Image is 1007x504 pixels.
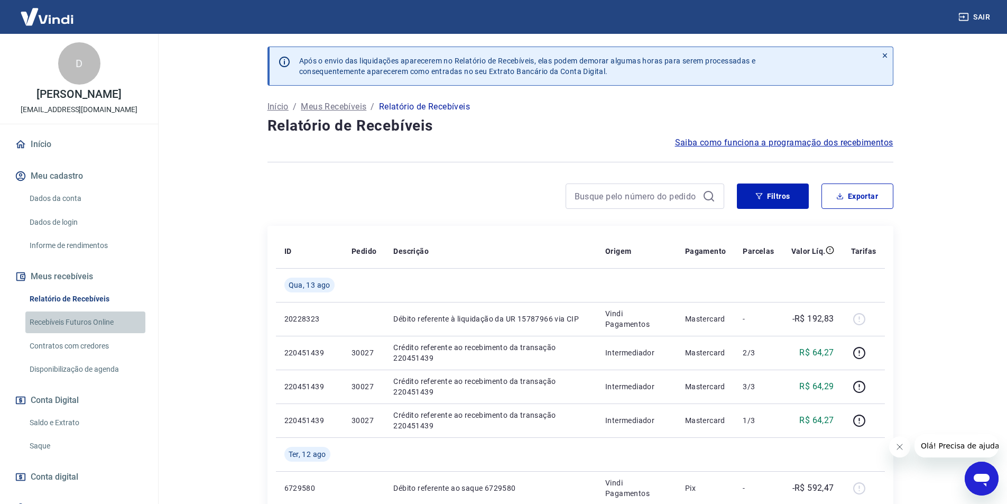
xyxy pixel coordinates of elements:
[685,415,726,426] p: Mastercard
[25,435,145,457] a: Saque
[352,381,376,392] p: 30027
[13,265,145,288] button: Meus recebíveis
[851,246,876,256] p: Tarifas
[605,308,668,329] p: Vindi Pagamentos
[393,410,588,431] p: Crédito referente ao recebimento da transação 220451439
[393,314,588,324] p: Débito referente à liquidação da UR 15787966 via CIP
[956,7,994,27] button: Sair
[737,184,809,209] button: Filtros
[289,449,326,460] span: Ter, 12 ago
[685,246,726,256] p: Pagamento
[289,280,330,290] span: Qua, 13 ago
[685,347,726,358] p: Mastercard
[267,115,893,136] h4: Relatório de Recebíveis
[293,100,297,113] p: /
[284,347,335,358] p: 220451439
[799,346,834,359] p: R$ 64,27
[299,56,756,77] p: Após o envio das liquidações aparecerem no Relatório de Recebíveis, elas podem demorar algumas ho...
[743,381,774,392] p: 3/3
[605,246,631,256] p: Origem
[799,414,834,427] p: R$ 64,27
[6,7,89,16] span: Olá! Precisa de ajuda?
[675,136,893,149] a: Saiba como funciona a programação dos recebimentos
[25,235,145,256] a: Informe de rendimentos
[393,342,588,363] p: Crédito referente ao recebimento da transação 220451439
[685,483,726,493] p: Pix
[792,313,834,325] p: -R$ 192,83
[284,381,335,392] p: 220451439
[301,100,366,113] a: Meus Recebíveis
[685,381,726,392] p: Mastercard
[31,470,78,484] span: Conta digital
[25,335,145,357] a: Contratos com credores
[21,104,137,115] p: [EMAIL_ADDRESS][DOMAIN_NAME]
[799,380,834,393] p: R$ 64,29
[685,314,726,324] p: Mastercard
[25,359,145,380] a: Disponibilização de agenda
[13,389,145,412] button: Conta Digital
[914,434,999,457] iframe: Mensagem da empresa
[25,412,145,434] a: Saldo e Extrato
[58,42,100,85] div: D
[267,100,289,113] a: Início
[379,100,470,113] p: Relatório de Recebíveis
[965,462,999,496] iframe: Botão para abrir a janela de mensagens
[605,415,668,426] p: Intermediador
[743,246,774,256] p: Parcelas
[743,347,774,358] p: 2/3
[605,347,668,358] p: Intermediador
[25,288,145,310] a: Relatório de Recebíveis
[575,188,698,204] input: Busque pelo número do pedido
[25,188,145,209] a: Dados da conta
[284,415,335,426] p: 220451439
[352,347,376,358] p: 30027
[393,376,588,397] p: Crédito referente ao recebimento da transação 220451439
[13,164,145,188] button: Meu cadastro
[352,246,376,256] p: Pedido
[889,436,910,457] iframe: Fechar mensagem
[352,415,376,426] p: 30027
[284,483,335,493] p: 6729580
[25,311,145,333] a: Recebíveis Futuros Online
[13,465,145,489] a: Conta digital
[605,381,668,392] p: Intermediador
[371,100,374,113] p: /
[284,314,335,324] p: 20228323
[743,415,774,426] p: 1/3
[791,246,826,256] p: Valor Líq.
[821,184,893,209] button: Exportar
[284,246,292,256] p: ID
[605,478,668,499] p: Vindi Pagamentos
[36,89,121,100] p: [PERSON_NAME]
[393,246,429,256] p: Descrição
[743,483,774,493] p: -
[25,212,145,233] a: Dados de login
[13,1,81,33] img: Vindi
[13,133,145,156] a: Início
[792,482,834,494] p: -R$ 592,47
[393,483,588,493] p: Débito referente ao saque 6729580
[743,314,774,324] p: -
